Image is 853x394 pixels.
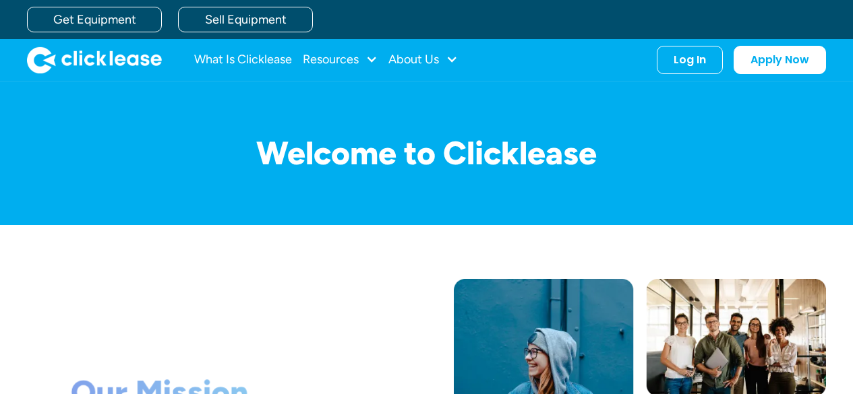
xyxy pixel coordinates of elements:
a: Get Equipment [27,7,162,32]
a: Apply Now [734,46,826,74]
a: What Is Clicklease [194,46,292,73]
div: About Us [388,46,458,73]
a: home [27,46,162,73]
div: Resources [303,46,378,73]
img: Clicklease logo [27,46,162,73]
div: Log In [674,53,706,67]
a: Sell Equipment [178,7,313,32]
h1: Welcome to Clicklease [27,135,826,171]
